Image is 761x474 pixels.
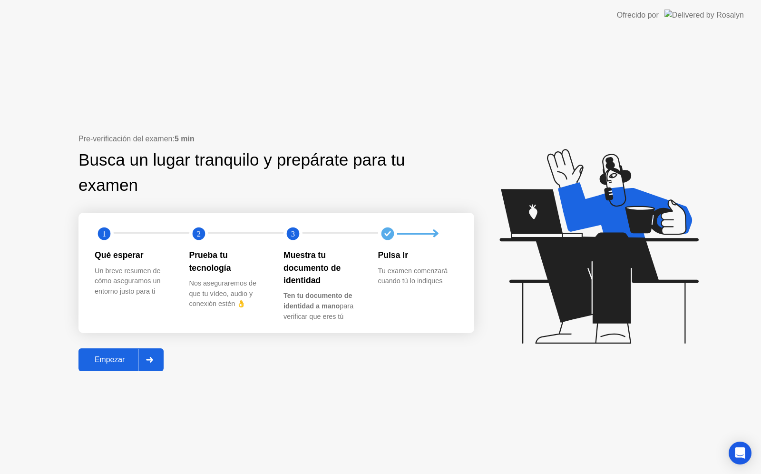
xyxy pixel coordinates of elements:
div: para verificar que eres tú [283,291,363,322]
b: 5 min [175,135,195,143]
img: Delivered by Rosalyn [664,10,744,20]
div: Empezar [81,355,138,364]
div: Busca un lugar tranquilo y prepárate para tu examen [78,148,414,198]
text: 1 [102,229,106,238]
text: 2 [196,229,200,238]
div: Pre-verificación del examen: [78,133,474,145]
div: Qué esperar [95,249,174,261]
text: 3 [291,229,295,238]
b: Ten tu documento de identidad a mano [283,292,352,310]
div: Nos aseguraremos de que tu vídeo, audio y conexión estén 👌 [189,278,269,309]
div: Prueba tu tecnología [189,249,269,274]
div: Un breve resumen de cómo aseguramos un entorno justo para ti [95,266,174,297]
button: Empezar [78,348,164,371]
div: Pulsa Ir [378,249,458,261]
div: Ofrecido por [617,10,659,21]
div: Muestra tu documento de identidad [283,249,363,286]
div: Tu examen comenzará cuando tú lo indiques [378,266,458,286]
div: Open Intercom Messenger [729,442,751,464]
